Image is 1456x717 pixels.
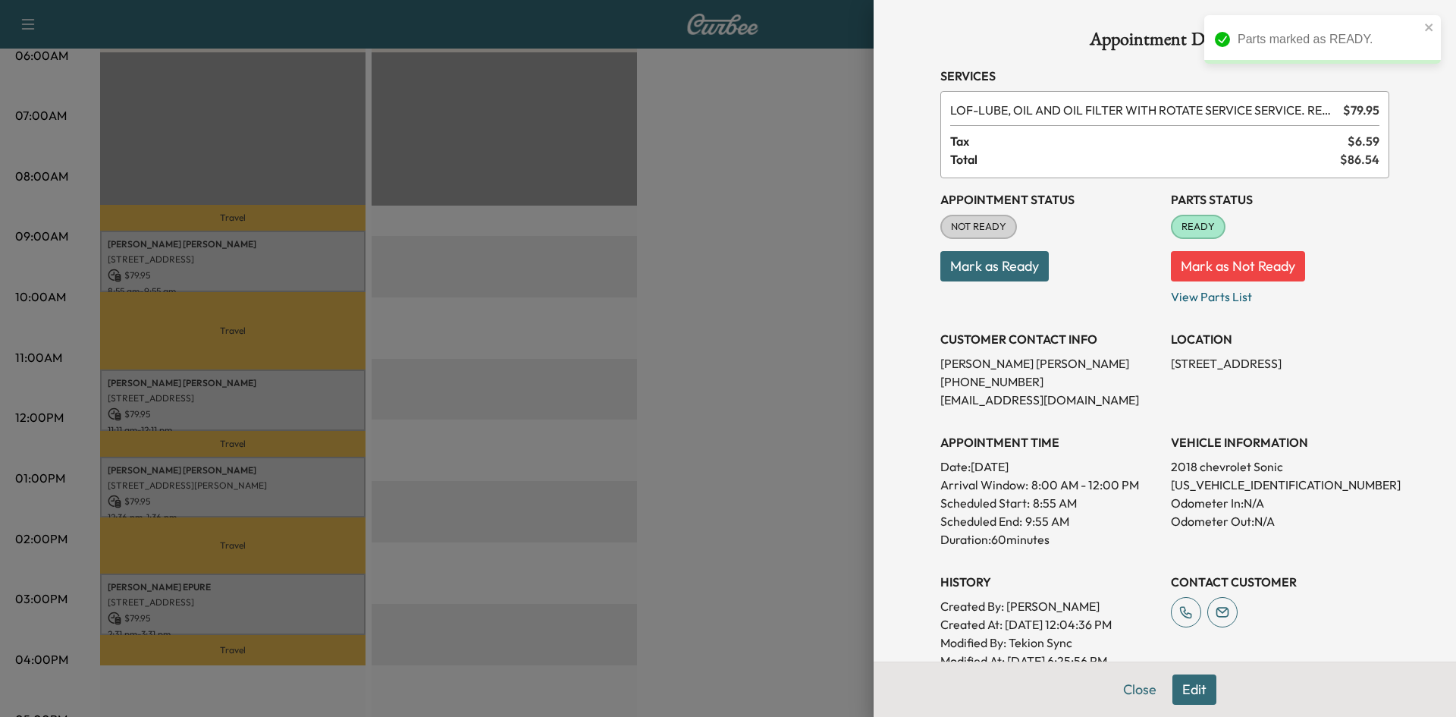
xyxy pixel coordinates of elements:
button: Mark as Ready [940,251,1049,281]
h3: CUSTOMER CONTACT INFO [940,330,1159,348]
p: 2018 chevrolet Sonic [1171,458,1389,476]
h3: History [940,573,1159,591]
span: $ 6.59 [1348,132,1379,150]
p: [STREET_ADDRESS] [1171,354,1389,373]
span: READY [1172,219,1224,234]
p: Duration: 60 minutes [940,530,1159,549]
p: Modified By : Tekion Sync [940,634,1159,652]
span: $ 86.54 [1340,150,1379,168]
h3: Parts Status [1171,190,1389,209]
h3: CONTACT CUSTOMER [1171,573,1389,591]
span: LUBE, OIL AND OIL FILTER WITH ROTATE SERVICE SERVICE. RESET OIL LIFE MONITOR. HAZARDOUS WASTE FEE... [950,101,1337,119]
p: Scheduled Start: [940,494,1030,512]
h3: VEHICLE INFORMATION [1171,433,1389,451]
p: [US_VEHICLE_IDENTIFICATION_NUMBER] [1171,476,1389,494]
p: Created By : [PERSON_NAME] [940,597,1159,615]
p: Modified At : [DATE] 6:25:56 PM [940,652,1159,670]
p: [PHONE_NUMBER] [940,373,1159,391]
h3: LOCATION [1171,330,1389,348]
p: Odometer In: N/A [1171,494,1389,512]
p: View Parts List [1171,281,1389,306]
h3: APPOINTMENT TIME [940,433,1159,451]
button: Close [1113,675,1166,705]
div: Parts marked as READY. [1238,30,1420,49]
p: Date: [DATE] [940,458,1159,476]
span: $ 79.95 [1343,101,1379,119]
p: Scheduled End: [940,512,1022,530]
button: close [1424,21,1435,33]
p: Odometer Out: N/A [1171,512,1389,530]
button: Mark as Not Ready [1171,251,1305,281]
p: [PERSON_NAME] [PERSON_NAME] [940,354,1159,373]
p: 8:55 AM [1033,494,1077,512]
h3: Services [940,67,1389,85]
span: Tax [950,132,1348,150]
p: 9:55 AM [1025,512,1069,530]
p: Arrival Window: [940,476,1159,494]
h3: Appointment Status [940,190,1159,209]
span: NOT READY [942,219,1015,234]
button: Edit [1172,675,1216,705]
p: [EMAIL_ADDRESS][DOMAIN_NAME] [940,391,1159,409]
span: Total [950,150,1340,168]
h1: Appointment Details [940,30,1389,55]
span: 8:00 AM - 12:00 PM [1031,476,1139,494]
p: Created At : [DATE] 12:04:36 PM [940,615,1159,634]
